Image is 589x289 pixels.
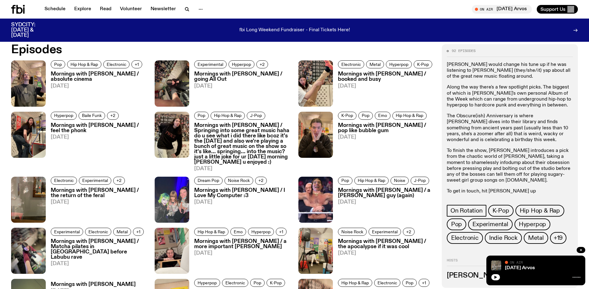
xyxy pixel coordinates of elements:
a: Volunteer [116,5,146,14]
span: Experimental [82,178,108,183]
span: +1 [135,62,139,67]
a: Emo [230,228,246,236]
span: +1 [136,229,140,234]
span: On Rotation [450,207,483,214]
span: Experimental [472,221,508,228]
a: Pop [338,177,352,185]
span: Electronic [107,62,126,67]
button: +1 [276,228,287,236]
h3: [PERSON_NAME] [447,272,573,279]
span: [DATE] [51,135,147,140]
a: Hyperpop [248,228,274,236]
span: Metal [117,229,128,234]
a: Electronic [447,232,483,244]
a: Electronic [103,60,130,68]
button: +1 [131,60,142,68]
a: Mornings with [PERSON_NAME] / booked and busy[DATE] [333,71,434,106]
button: +2 [256,60,268,68]
button: +2 [107,112,119,120]
button: +2 [403,228,415,236]
button: +1 [419,279,429,287]
span: +2 [258,178,263,183]
span: Hip Hop & Rap [520,207,560,214]
a: Pop [447,218,466,230]
span: Indie Rock [489,235,518,241]
a: Metal [524,232,548,244]
a: Mornings with [PERSON_NAME] / Springing into some great music haha do u see what i did there like... [189,123,291,172]
a: Metal [366,60,384,68]
span: Electronic [341,62,361,67]
img: An action shot of Jim throwing their ass back in the fbi studio. Their ass looks perfectly shaped... [11,112,46,158]
span: +2 [110,113,115,118]
h3: Mornings with [PERSON_NAME] / Matcha pilates in [GEOGRAPHIC_DATA] before Labubu rave [51,239,147,260]
span: Dream Pop [198,178,219,183]
a: Mornings with [PERSON_NAME] / going All Out[DATE] [189,71,291,106]
a: Hyperpop [228,60,254,68]
h3: Mornings with [PERSON_NAME] / I Love My Computer :3 [194,188,291,198]
a: Mornings with [PERSON_NAME] / a more important [PERSON_NAME][DATE] [189,239,291,274]
a: Hip Hop & Rap [194,228,228,236]
span: Hyperpop [54,113,73,118]
a: Mornings with [PERSON_NAME] / I Love My Computer :3[DATE] [189,188,291,223]
a: Mornings with [PERSON_NAME] / a [PERSON_NAME] guy (again)[DATE] [333,188,434,223]
span: K-Pop [417,62,429,67]
a: Electronic [338,60,364,68]
span: Pop [406,280,413,285]
a: Noise Rock [338,228,367,236]
h3: Mornings with [PERSON_NAME] / feel the phonk [51,123,147,133]
img: A picture of Jim in the fbi.radio studio, with their hands against their cheeks and a surprised e... [298,112,333,158]
span: Experimental [54,229,80,234]
span: Hip Hop & Rap [396,113,423,118]
a: Mornings with [PERSON_NAME] / Matcha pilates in [GEOGRAPHIC_DATA] before Labubu rave[DATE] [46,239,147,274]
span: Hip Hop & Rap [198,229,225,234]
h2: Episodes [11,44,386,55]
img: Jim leaning their chin on the arm of the couch in the fbi studio. [155,228,189,274]
a: Mornings with [PERSON_NAME] / the apocalypse if it was cool[DATE] [333,239,434,274]
p: Along the way there's a few spotlight picks. The biggest of which is [PERSON_NAME]'s own personal... [447,84,573,108]
img: A 0.5x selfie taken from above of Jim in the studio holding up a peace sign. [155,60,189,106]
a: [PERSON_NAME][EMAIL_ADDRESS][DOMAIN_NAME] [447,195,536,206]
h3: Mornings with [PERSON_NAME] / absolute cinema [51,71,147,82]
span: Experimental [198,62,223,67]
a: Electronic [51,177,77,185]
a: Mornings with [PERSON_NAME] / the return of the feral[DATE] [46,188,147,223]
h3: SYDCITY: [DATE] & [DATE] [11,22,51,38]
span: [DATE] [51,84,147,89]
a: Hyperpop [51,112,77,120]
span: Electronic [378,280,397,285]
a: Hip Hop & Rap [338,279,372,287]
a: Emo [375,112,391,120]
a: Baile Funk [79,112,105,120]
a: Mornings with [PERSON_NAME] / pop like bubble gum[DATE] [333,123,434,172]
a: Electronic [222,279,248,287]
a: Hyperpop [386,60,412,68]
span: Experimental [372,229,398,234]
a: Read [96,5,115,14]
h3: Mornings with [PERSON_NAME] / a [PERSON_NAME] guy (again) [338,188,434,198]
a: Noise [391,177,409,185]
span: K-Pop [493,207,509,214]
img: A corner shot of the fbi music library [491,261,501,270]
span: [DATE] [338,200,434,205]
button: On Air[DATE] Arvos [472,5,532,14]
a: Hip Hop & Rap [515,205,564,217]
a: Metal [113,228,131,236]
img: A high angle 0.5x selfie of Jim in the studio. [11,228,46,274]
a: Pop [51,60,65,68]
span: Hip Hop & Rap [358,178,385,183]
span: [DATE] [338,135,434,140]
span: Hyperpop [198,280,217,285]
span: Electronic [225,280,245,285]
a: Hyperpop [514,218,550,230]
h3: Mornings with [PERSON_NAME] / the return of the feral [51,188,147,198]
img: A selfie of Dyan Tai, Ninajirachi and Jim. [155,177,189,223]
p: The Obscure(ish) Anniversary is where [PERSON_NAME] dives into their library and finds something ... [447,113,573,143]
span: Hip Hop & Rap [70,62,98,67]
button: +2 [113,177,125,185]
span: Hip Hop & Rap [214,113,241,118]
span: K-Pop [341,113,353,118]
h3: Mornings with [PERSON_NAME] / booked and busy [338,71,434,82]
a: Experimental [79,177,111,185]
span: [DATE] [194,200,291,205]
a: Mornings with [PERSON_NAME] / absolute cinema[DATE] [46,71,147,106]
